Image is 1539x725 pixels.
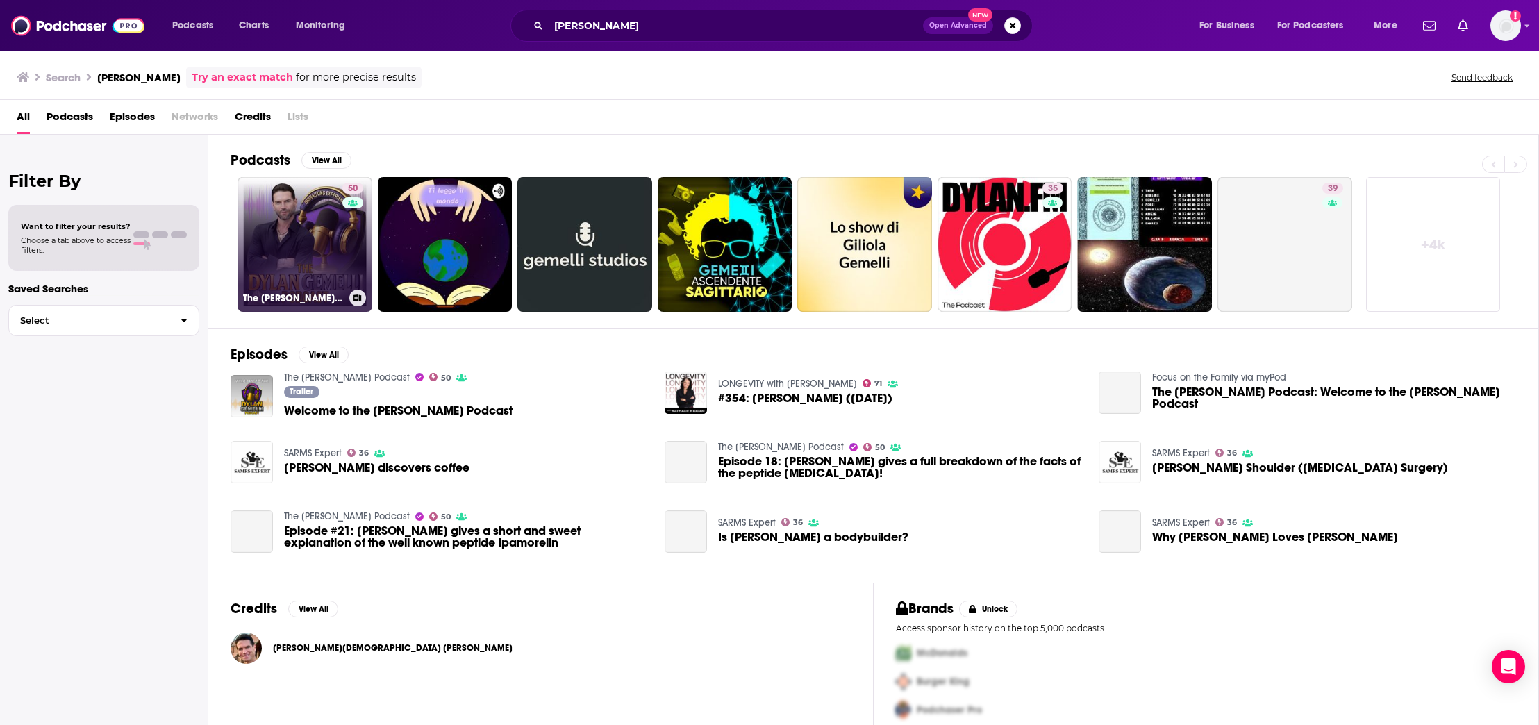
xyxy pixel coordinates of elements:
span: 36 [793,519,803,526]
span: 71 [874,381,882,387]
button: Dylan Christiano GemelliDylan Christiano Gemelli [231,626,851,670]
a: #354: Dylan Gemelli (Feb 5) [718,392,892,404]
a: 35 [938,177,1072,312]
a: Podcasts [47,106,93,134]
a: Welcome to the Dylan Gemelli Podcast [284,405,513,417]
img: User Profile [1490,10,1521,41]
button: open menu [1364,15,1415,37]
button: Unlock [959,601,1018,617]
a: Dylan Christiano Gemelli [273,642,513,653]
span: for more precise results [296,69,416,85]
span: Why [PERSON_NAME] Loves [PERSON_NAME] [1152,531,1398,543]
span: Lists [288,106,308,134]
a: LONGEVITY with Nathalie Niddam [718,378,857,390]
a: The Dylan Gemelli Podcast: Welcome to the Dylan Gemelli Podcast [1099,372,1141,414]
a: 50 [429,373,451,381]
button: open menu [1268,15,1364,37]
button: open menu [1190,15,1272,37]
a: Welcome to the Dylan Gemelli Podcast [231,375,273,417]
a: Why Dylan Gemelli Loves Primobolan [1152,531,1398,543]
span: Credits [235,106,271,134]
p: Access sponsor history on the top 5,000 podcasts. [896,623,1516,633]
img: First Pro Logo [890,639,917,667]
a: 39 [1217,177,1352,312]
a: Show notifications dropdown [1452,14,1474,37]
button: View All [288,601,338,617]
a: Episodes [110,106,155,134]
a: 36 [1215,518,1238,526]
a: 36 [1215,449,1238,457]
span: 36 [1227,519,1237,526]
span: Choose a tab above to access filters. [21,235,131,255]
a: Podchaser - Follow, Share and Rate Podcasts [11,12,144,39]
a: Episode 18: Dylan Gemelli gives a full breakdown of the facts of the peptide Sermorelin! [665,441,707,483]
a: Charts [230,15,277,37]
span: McDonalds [917,647,967,659]
a: The Dylan Gemelli Podcast: Welcome to the Dylan Gemelli Podcast [1152,386,1516,410]
a: Dylan Gemelli discovers coffee [231,441,273,483]
a: EpisodesView All [231,346,349,363]
span: 36 [359,450,369,456]
a: #354: Dylan Gemelli (Feb 5) [665,372,707,414]
button: open menu [163,15,231,37]
span: All [17,106,30,134]
a: The Dylan Gemelli Podcast [284,372,410,383]
a: Why Dylan Gemelli Loves Primobolan [1099,510,1141,553]
a: Dylan Gemelli Shoulder (Deltoid Surgery) [1152,462,1448,474]
div: Search podcasts, credits, & more... [524,10,1046,42]
button: View All [299,347,349,363]
span: Episode 18: [PERSON_NAME] gives a full breakdown of the facts of the peptide [MEDICAL_DATA]! [718,456,1082,479]
span: Trailer [290,387,313,396]
a: 39 [1322,183,1343,194]
a: 35 [1042,183,1063,194]
img: Second Pro Logo [890,667,917,696]
img: Dylan Christiano Gemelli [231,633,262,664]
a: Is Dylan Gemelli a bodybuilder? [665,510,707,553]
a: Dylan Gemelli discovers coffee [284,462,469,474]
span: More [1374,16,1397,35]
a: 36 [781,518,804,526]
span: 35 [1048,182,1058,196]
h2: Episodes [231,346,288,363]
a: The Dylan Gemelli Podcast [718,441,844,453]
span: 39 [1328,182,1338,196]
svg: Add a profile image [1510,10,1521,22]
span: #354: [PERSON_NAME] ([DATE]) [718,392,892,404]
span: Episode #21: [PERSON_NAME] gives a short and sweet explanation of the well known peptide Ipamorelin [284,525,648,549]
button: Select [8,305,199,336]
span: [PERSON_NAME] Shoulder ([MEDICAL_DATA] Surgery) [1152,462,1448,474]
a: +4k [1366,177,1501,312]
h3: Search [46,71,81,84]
span: For Podcasters [1277,16,1344,35]
span: For Business [1199,16,1254,35]
span: Monitoring [296,16,345,35]
span: 36 [1227,450,1237,456]
span: Select [9,316,169,325]
a: Episode 18: Dylan Gemelli gives a full breakdown of the facts of the peptide Sermorelin! [718,456,1082,479]
span: Burger King [917,676,970,687]
a: CreditsView All [231,600,338,617]
span: [PERSON_NAME][DEMOGRAPHIC_DATA] [PERSON_NAME] [273,642,513,653]
a: 50 [429,512,451,521]
a: 50 [342,183,363,194]
button: View All [301,152,351,169]
span: 50 [441,375,451,381]
span: 50 [348,182,358,196]
span: Open Advanced [929,22,987,29]
h2: Credits [231,600,277,617]
h2: Filter By [8,171,199,191]
button: Show profile menu [1490,10,1521,41]
span: New [968,8,993,22]
span: Logged in as TeszlerPR [1490,10,1521,41]
a: The Dylan Gemelli Podcast [284,510,410,522]
span: [PERSON_NAME] discovers coffee [284,462,469,474]
a: 71 [863,379,883,387]
span: Is [PERSON_NAME] a bodybuilder? [718,531,908,543]
img: Dylan Gemelli Shoulder (Deltoid Surgery) [1099,441,1141,483]
a: SARMS Expert [284,447,342,459]
input: Search podcasts, credits, & more... [549,15,923,37]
